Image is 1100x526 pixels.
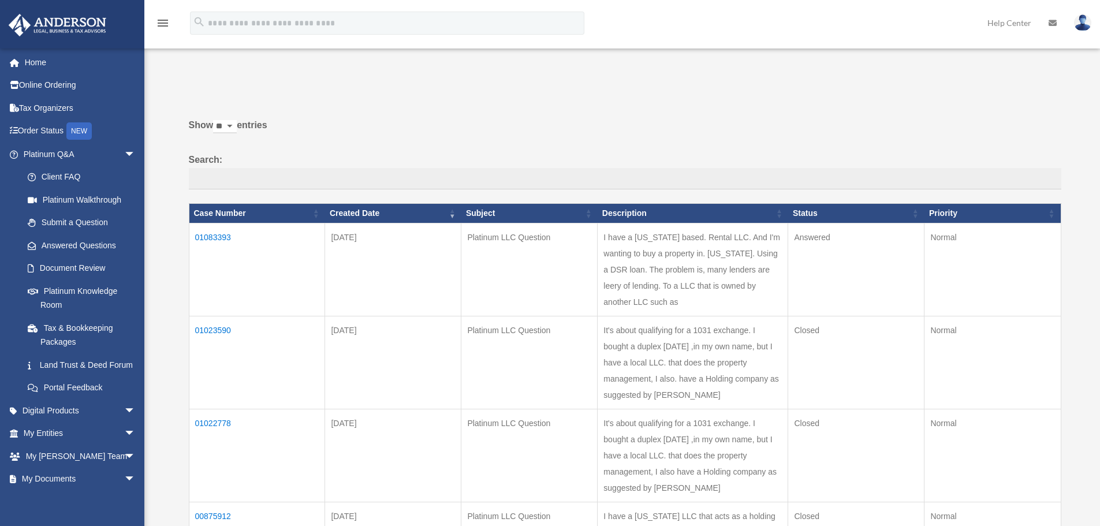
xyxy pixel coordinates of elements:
a: Platinum Q&Aarrow_drop_down [8,143,147,166]
a: Order StatusNEW [8,120,153,143]
span: arrow_drop_down [124,399,147,423]
a: Platinum Knowledge Room [16,279,147,316]
i: menu [156,16,170,30]
th: Created Date: activate to sort column ascending [325,204,461,223]
span: arrow_drop_down [124,422,147,446]
img: Anderson Advisors Platinum Portal [5,14,110,36]
td: Platinum LLC Question [461,316,598,409]
span: arrow_drop_down [124,445,147,468]
label: Search: [189,152,1061,190]
a: My Entitiesarrow_drop_down [8,422,153,445]
td: Platinum LLC Question [461,409,598,502]
a: My Documentsarrow_drop_down [8,468,153,491]
span: arrow_drop_down [124,143,147,166]
a: Tax & Bookkeeping Packages [16,316,147,353]
td: [DATE] [325,316,461,409]
td: Answered [788,223,924,316]
a: Answered Questions [16,234,141,257]
input: Search: [189,168,1061,190]
a: Digital Productsarrow_drop_down [8,399,153,422]
a: menu [156,20,170,30]
td: 01022778 [189,409,325,502]
th: Priority: activate to sort column ascending [924,204,1061,223]
a: Home [8,51,153,74]
a: Document Review [16,257,147,280]
a: Submit a Question [16,211,147,234]
a: Tax Organizers [8,96,153,120]
span: arrow_drop_down [124,468,147,491]
a: My [PERSON_NAME] Teamarrow_drop_down [8,445,153,468]
th: Status: activate to sort column ascending [788,204,924,223]
td: It's about qualifying for a 1031 exchange. I bought a duplex [DATE] ,in my own name, but I have a... [598,409,788,502]
td: Normal [924,223,1061,316]
i: search [193,16,206,28]
th: Description: activate to sort column ascending [598,204,788,223]
td: I have a [US_STATE] based. Rental LLC. And I'm wanting to buy a property in. [US_STATE]. Using a ... [598,223,788,316]
div: NEW [66,122,92,140]
a: Client FAQ [16,166,147,189]
td: [DATE] [325,223,461,316]
a: Land Trust & Deed Forum [16,353,147,376]
a: Platinum Walkthrough [16,188,147,211]
td: [DATE] [325,409,461,502]
td: 01083393 [189,223,325,316]
a: Online Ordering [8,74,153,97]
th: Subject: activate to sort column ascending [461,204,598,223]
td: 01023590 [189,316,325,409]
td: Platinum LLC Question [461,223,598,316]
img: User Pic [1074,14,1091,31]
label: Show entries [189,117,1061,145]
td: Closed [788,409,924,502]
td: Normal [924,409,1061,502]
select: Showentries [213,120,237,133]
td: It's about qualifying for a 1031 exchange. I bought a duplex [DATE] ,in my own name, but I have a... [598,316,788,409]
th: Case Number: activate to sort column ascending [189,204,325,223]
td: Normal [924,316,1061,409]
td: Closed [788,316,924,409]
a: Portal Feedback [16,376,147,400]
